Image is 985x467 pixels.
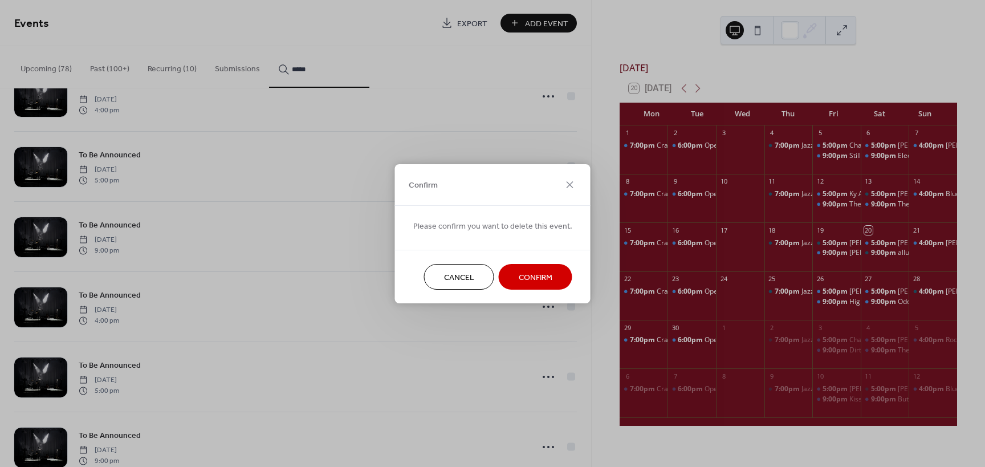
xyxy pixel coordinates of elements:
[413,220,572,232] span: Please confirm you want to delete this event.
[519,271,552,283] span: Confirm
[409,180,438,192] span: Confirm
[444,271,474,283] span: Cancel
[424,264,494,290] button: Cancel
[499,264,572,290] button: Confirm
